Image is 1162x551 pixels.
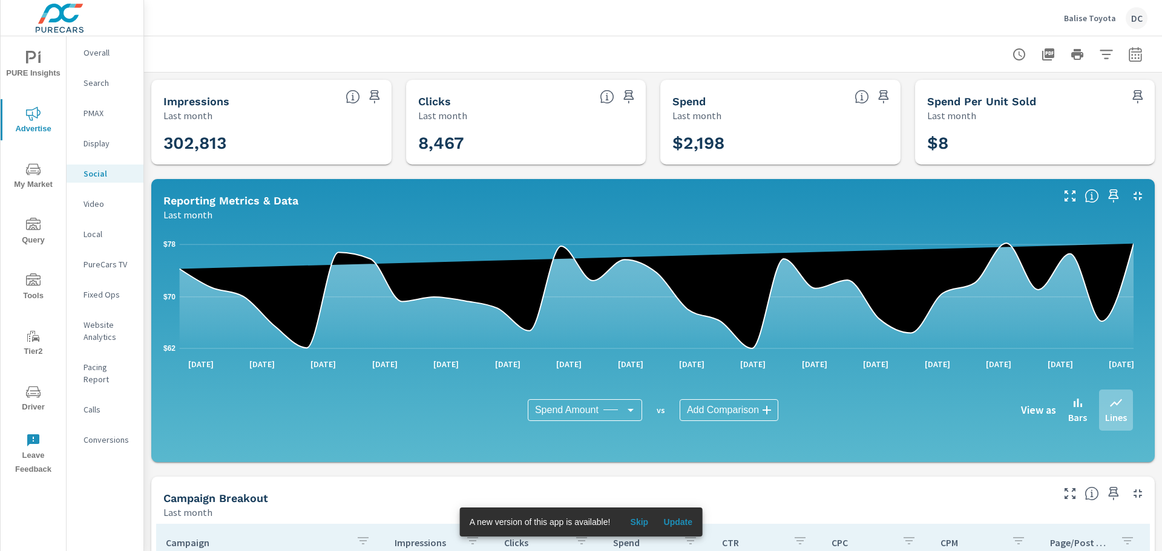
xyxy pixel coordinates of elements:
[609,358,652,370] p: [DATE]
[1094,42,1118,67] button: Apply Filters
[470,517,611,527] span: A new version of this app is available!
[67,225,143,243] div: Local
[67,316,143,346] div: Website Analytics
[364,358,406,370] p: [DATE]
[84,198,134,210] p: Video
[1036,42,1060,67] button: "Export Report to PDF"
[84,168,134,180] p: Social
[67,431,143,449] div: Conversions
[4,433,62,477] span: Leave Feedback
[163,133,379,154] h3: 302,813
[1060,484,1080,503] button: Make Fullscreen
[1065,42,1089,67] button: Print Report
[241,358,283,370] p: [DATE]
[67,165,143,183] div: Social
[4,385,62,414] span: Driver
[4,106,62,136] span: Advertise
[1085,189,1099,203] span: Understand Social data over time and see how metrics compare to each other.
[84,137,134,149] p: Display
[4,162,62,192] span: My Market
[672,95,706,108] h5: Spend
[67,74,143,92] div: Search
[302,358,344,370] p: [DATE]
[548,358,590,370] p: [DATE]
[1128,186,1147,206] button: Minimize Widget
[163,492,268,504] h5: Campaign Breakout
[916,358,959,370] p: [DATE]
[67,255,143,273] div: PureCars TV
[1064,13,1116,24] p: Balise Toyota
[528,399,642,421] div: Spend Amount
[163,194,298,207] h5: Reporting Metrics & Data
[680,399,778,421] div: Add Comparison
[346,90,360,104] span: The number of times an ad was shown on your behalf.
[395,536,455,549] p: Impressions
[163,240,176,249] text: $78
[84,258,134,270] p: PureCars TV
[663,517,692,527] span: Update
[1104,186,1123,206] span: Save this to your personalized report
[927,108,976,123] p: Last month
[67,44,143,62] div: Overall
[1105,410,1127,425] p: Lines
[722,536,783,549] p: CTR
[166,536,346,549] p: Campaign
[1,36,66,481] div: nav menu
[4,218,62,247] span: Query
[1128,87,1147,106] span: Save this to your personalized report
[418,133,634,154] h3: 8,467
[625,517,654,527] span: Skip
[180,358,222,370] p: [DATE]
[672,108,721,123] p: Last month
[163,293,176,301] text: $70
[855,358,897,370] p: [DATE]
[1050,536,1111,549] p: Page/Post Action
[620,512,658,532] button: Skip
[619,87,638,106] span: Save this to your personalized report
[84,403,134,416] p: Calls
[84,107,134,119] p: PMAX
[1123,42,1147,67] button: Select Date Range
[1104,484,1123,503] span: Save this to your personalized report
[487,358,529,370] p: [DATE]
[67,358,143,388] div: Pacing Report
[832,536,892,549] p: CPC
[927,133,1143,154] h3: $8
[855,90,869,104] span: The amount of money spent on advertising during the period.
[1060,186,1080,206] button: Make Fullscreen
[84,47,134,59] p: Overall
[84,319,134,343] p: Website Analytics
[613,536,674,549] p: Spend
[600,90,614,104] span: The number of times an ad was clicked by a consumer.
[163,505,212,520] p: Last month
[163,207,212,222] p: Last month
[67,104,143,122] div: PMAX
[84,289,134,301] p: Fixed Ops
[67,134,143,152] div: Display
[672,133,888,154] h3: $2,198
[163,108,212,123] p: Last month
[1085,486,1099,501] span: This is a summary of Social performance results by campaign. Each column can be sorted.
[927,95,1036,108] h5: Spend Per Unit Sold
[1021,404,1056,416] h6: View as
[4,329,62,359] span: Tier2
[4,273,62,303] span: Tools
[84,77,134,89] p: Search
[365,87,384,106] span: Save this to your personalized report
[84,434,134,446] p: Conversions
[1126,7,1147,29] div: DC
[67,195,143,213] div: Video
[418,108,467,123] p: Last month
[67,285,143,304] div: Fixed Ops
[1068,410,1087,425] p: Bars
[4,51,62,80] span: PURE Insights
[67,400,143,419] div: Calls
[1100,358,1143,370] p: [DATE]
[977,358,1020,370] p: [DATE]
[84,361,134,385] p: Pacing Report
[504,536,565,549] p: Clicks
[658,512,697,532] button: Update
[84,228,134,240] p: Local
[163,95,229,108] h5: Impressions
[425,358,467,370] p: [DATE]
